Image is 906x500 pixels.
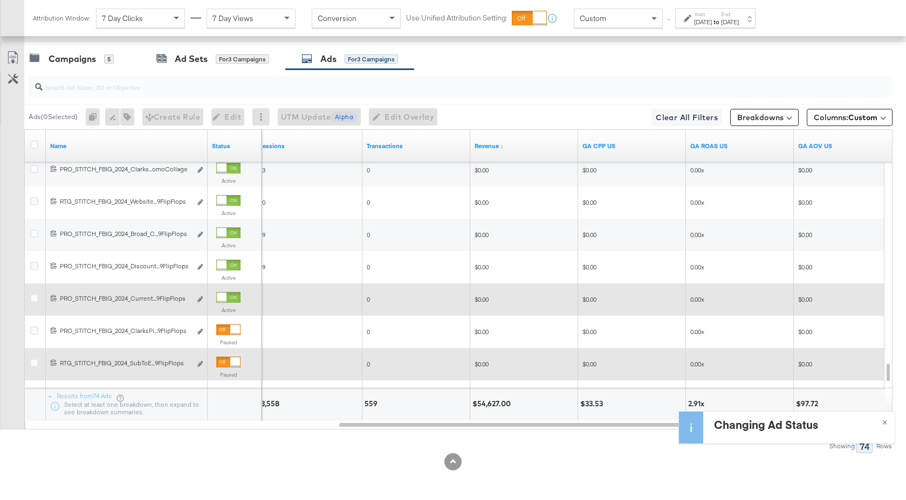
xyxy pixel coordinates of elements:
span: $0.00 [582,166,596,174]
span: 0 [367,328,370,336]
span: 0.00x [690,198,704,206]
span: $0.00 [798,231,812,239]
span: 0.00x [690,231,704,239]
a: Transactions - The total number of transactions [367,142,466,150]
span: × [882,415,887,427]
span: $0.00 [475,231,489,239]
div: Campaigns [49,53,96,65]
span: 0 [367,166,370,174]
span: 0 [367,295,370,303]
span: 0.00x [690,166,704,174]
span: $0.00 [582,360,596,368]
span: 0.00x [690,328,704,336]
span: $0.00 [475,263,489,271]
span: $0.00 [582,198,596,206]
span: 0 [367,360,370,368]
strong: to [712,18,721,26]
div: PRO_STITCH_FBIG_2024_Discount...9FlipFlops [60,262,191,270]
div: [DATE] [721,18,739,26]
span: $0.00 [798,198,812,206]
div: PRO_STITCH_FBIG_2024_ClarksPi...9FlipFlops [60,327,191,335]
span: $0.00 [475,166,489,174]
div: 93,558 [257,399,283,409]
label: Paused [216,339,241,346]
a: Sessions - GA Sessions - The total number of sessions [259,142,358,150]
label: End: [721,11,739,18]
div: PRO_STITCH_FBIG_2024_Current...9FlipFlops [60,294,191,303]
label: Paused [216,371,241,378]
span: $0.00 [798,328,812,336]
a: GA Revenue/Spend [690,142,790,150]
span: $0.00 [475,198,489,206]
a: Spend/GA Transactions [582,142,682,150]
span: 7 Day Views [212,13,253,23]
div: PRO_STITCH_FBIG_2024_Broad_C...9FlipFlops [60,230,191,238]
span: 0.00x [690,295,704,303]
span: $0.00 [582,231,596,239]
div: Changing Ad Status [714,417,881,433]
div: $33.53 [580,399,606,409]
div: for 3 Campaigns [216,54,269,64]
div: [DATE] [694,18,712,26]
span: 7 Day Clicks [102,13,143,23]
a: GA Revenue/GA Transactions [798,142,897,150]
div: $97.72 [796,399,821,409]
div: Ads [320,53,337,65]
a: Ad Name. [50,142,203,150]
label: Active [216,274,241,281]
span: $0.00 [475,360,489,368]
span: 0 [367,231,370,239]
span: Clear All Filters [656,111,718,124]
span: $0.00 [582,263,596,271]
div: 5 [104,54,114,64]
span: 0.00x [690,263,704,271]
a: Transaction Revenue - The total sale revenue (excluding shipping and tax) of the transaction [475,142,574,150]
span: $0.00 [798,166,812,174]
button: Columns:Custom [807,109,893,126]
div: $54,627.00 [472,399,514,409]
label: Use Unified Attribution Setting: [406,13,507,23]
div: 559 [365,399,381,409]
button: Breakdowns [730,109,799,126]
div: PRO_STITCH_FBIG_2024_Clarks...omoCollage [60,165,191,173]
label: Start: [694,11,712,18]
span: Conversion [318,13,356,23]
button: Clear All Filters [651,109,722,126]
label: Active [216,242,241,249]
span: $0.00 [798,360,812,368]
span: $0.00 [798,263,812,271]
span: 0 [367,198,370,206]
div: RTG_STITCH_FBIG_2024_Website...9FlipFlops [60,197,191,206]
span: $0.00 [582,295,596,303]
div: Ads ( 0 Selected) [29,112,78,122]
div: RTG_STITCH_FBIG_2024_SubToE...9FlipFlops [60,359,191,367]
div: Attribution Window: [32,15,91,22]
span: Custom [580,13,606,23]
div: for 3 Campaigns [345,54,398,64]
div: 2.91x [688,399,708,409]
span: Custom [848,113,877,122]
div: 0 [86,108,105,126]
span: ↑ [664,18,674,22]
label: Active [216,210,241,217]
span: $0.00 [798,295,812,303]
span: 0 [367,263,370,271]
span: $0.00 [582,328,596,336]
span: 0.00x [690,360,704,368]
label: Active [216,307,241,314]
span: $0.00 [475,295,489,303]
span: Columns: [814,112,877,123]
div: Ad Sets [175,53,208,65]
a: Shows the current state of your Ad. [212,142,257,150]
label: Active [216,177,241,184]
input: Search Ad Name, ID or Objective [43,72,814,93]
button: × [875,412,895,431]
span: $0.00 [475,328,489,336]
